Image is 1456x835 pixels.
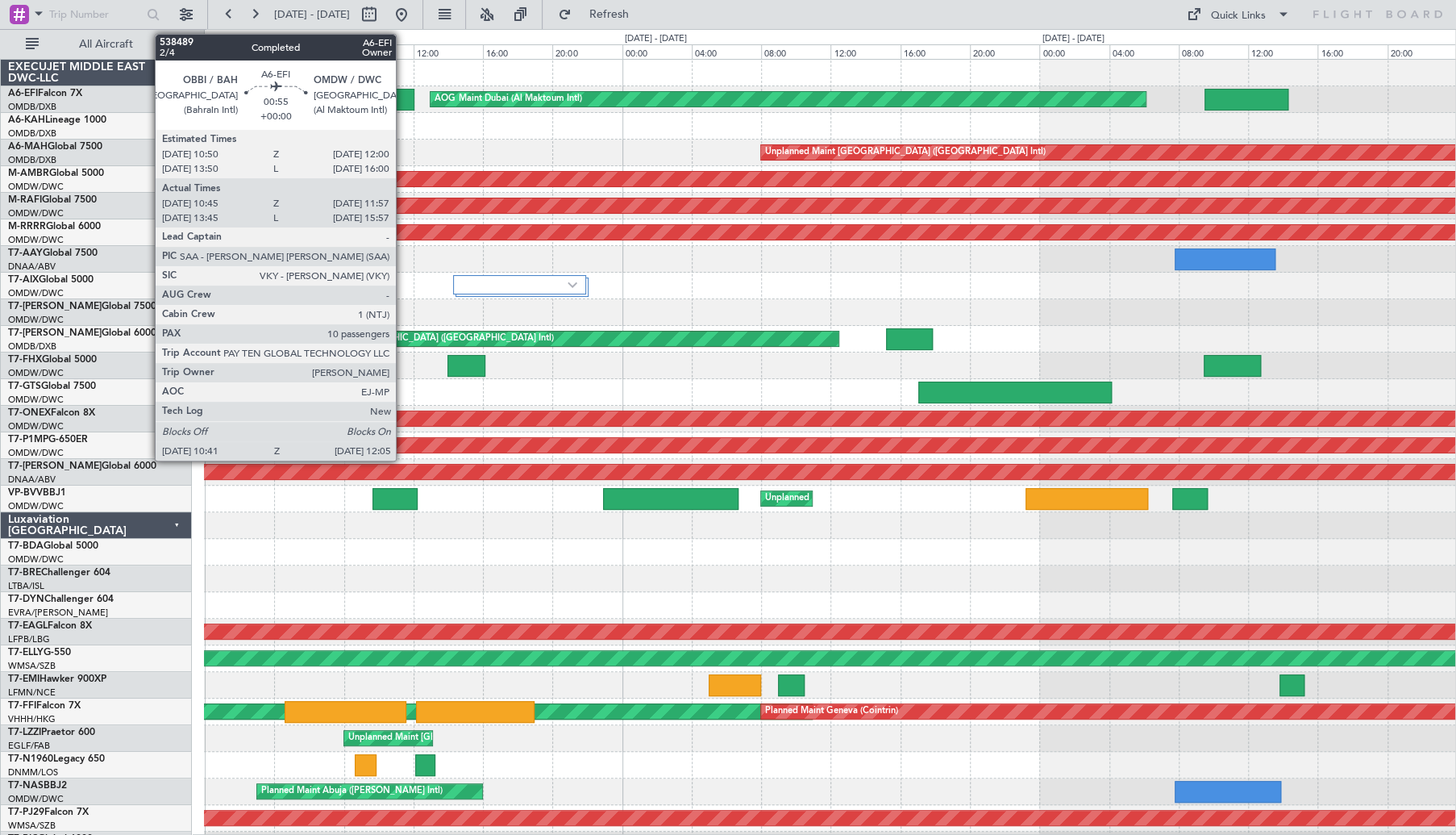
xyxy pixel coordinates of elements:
a: T7-GTSGlobal 7500 [8,382,96,391]
a: T7-AIXGlobal 5000 [8,275,94,285]
div: Quick Links [1211,8,1266,24]
span: T7-LZZI [8,728,41,737]
button: Quick Links [1179,2,1298,27]
span: T7-EMI [8,674,40,684]
a: T7-AAYGlobal 7500 [8,248,98,258]
span: T7-FHX [8,355,42,365]
a: OMDW/DWC [8,314,64,326]
div: Planned Maint Abuja ([PERSON_NAME] Intl) [261,779,443,804]
a: OMDW/DWC [8,447,64,459]
a: LFPB/LBG [8,633,50,645]
a: A6-KAHLineage 1000 [8,115,106,125]
div: 08:00 [761,44,830,59]
a: OMDW/DWC [8,207,64,219]
div: 12:00 [830,44,900,59]
a: OMDW/DWC [8,500,64,512]
a: T7-ONEXFalcon 8X [8,408,95,418]
div: Unplanned Maint [GEOGRAPHIC_DATA] ([GEOGRAPHIC_DATA]) [348,726,614,750]
a: OMDB/DXB [8,127,56,140]
span: T7-NAS [8,781,44,791]
a: VP-BVVBBJ1 [8,488,66,498]
a: T7-EAGLFalcon 8X [8,621,92,631]
div: 00:00 [1039,44,1109,59]
a: LTBA/ISL [8,580,44,592]
div: 04:00 [692,44,761,59]
a: OMDW/DWC [8,553,64,566]
a: T7-FFIFalcon 7X [8,701,81,711]
div: 08:00 [344,44,414,59]
div: Unplanned Maint [GEOGRAPHIC_DATA] (Al Maktoum Intl) [765,486,1004,511]
a: VHHH/HKG [8,713,56,725]
span: A6-EFI [8,89,38,98]
a: WMSA/SZB [8,660,56,672]
div: Unplanned Maint [GEOGRAPHIC_DATA] ([GEOGRAPHIC_DATA] Intl) [765,140,1046,165]
a: M-RRRRGlobal 6000 [8,222,101,232]
a: T7-[PERSON_NAME]Global 6000 [8,461,156,471]
span: A6-MAH [8,142,48,152]
div: 12:00 [1248,44,1317,59]
a: OMDB/DXB [8,101,56,113]
span: T7-DYN [8,595,44,604]
a: DNAA/ABV [8,261,56,273]
a: DNAA/ABV [8,474,56,486]
div: 04:00 [274,44,343,59]
input: Trip Number [49,2,142,27]
div: [DATE] - [DATE] [625,32,687,46]
a: OMDW/DWC [8,367,64,379]
span: T7-AAY [8,248,43,258]
div: Planned Maint Geneva (Cointrin) [765,699,898,724]
span: T7-[PERSON_NAME] [8,461,102,471]
span: T7-ELLY [8,648,44,658]
div: 20:00 [970,44,1039,59]
a: T7-BDAGlobal 5000 [8,541,98,551]
span: T7-EAGL [8,621,48,631]
div: Planned Maint [GEOGRAPHIC_DATA] ([GEOGRAPHIC_DATA] Intl) [284,327,553,351]
span: T7-FFI [8,701,36,711]
span: T7-GTS [8,382,41,391]
a: EGLF/FAB [8,740,50,752]
span: T7-PJ29 [8,808,44,817]
a: DNMM/LOS [8,766,58,779]
span: VP-BVV [8,488,43,498]
a: A6-EFIFalcon 7X [8,89,82,98]
span: T7-BRE [8,568,41,578]
div: [DATE] - [DATE] [207,32,269,46]
div: 04:00 [1109,44,1179,59]
a: EVRA/[PERSON_NAME] [8,607,108,619]
a: T7-BREChallenger 604 [8,568,110,578]
span: Refresh [575,9,643,20]
a: T7-N1960Legacy 650 [8,754,105,764]
div: 16:00 [483,44,552,59]
a: OMDW/DWC [8,394,64,406]
div: 00:00 [622,44,692,59]
a: T7-DYNChallenger 604 [8,595,114,604]
a: OMDW/DWC [8,234,64,246]
a: T7-P1MPG-650ER [8,435,88,445]
span: M-AMBR [8,169,49,178]
div: 00:00 [205,44,274,59]
span: [DATE] - [DATE] [274,7,350,22]
span: T7-[PERSON_NAME] [8,328,102,338]
span: M-RAFI [8,195,42,205]
span: T7-N1960 [8,754,53,764]
a: LFMN/NCE [8,687,56,699]
div: [DATE] - [DATE] [1042,32,1104,46]
a: OMDW/DWC [8,420,64,432]
a: WMSA/SZB [8,820,56,832]
a: T7-FHXGlobal 5000 [8,355,97,365]
a: T7-[PERSON_NAME]Global 7500 [8,302,156,311]
a: OMDW/DWC [8,287,64,299]
a: T7-PJ29Falcon 7X [8,808,89,817]
a: M-AMBRGlobal 5000 [8,169,104,178]
a: T7-[PERSON_NAME]Global 6000 [8,328,156,338]
div: 16:00 [901,44,970,59]
a: OMDW/DWC [8,181,64,193]
span: T7-AIX [8,275,39,285]
div: 16:00 [1317,44,1387,59]
span: T7-BDA [8,541,44,551]
span: T7-P1MP [8,435,48,445]
a: OMDW/DWC [8,793,64,805]
a: A6-MAHGlobal 7500 [8,142,102,152]
span: M-RRRR [8,222,46,232]
a: OMDB/DXB [8,154,56,166]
